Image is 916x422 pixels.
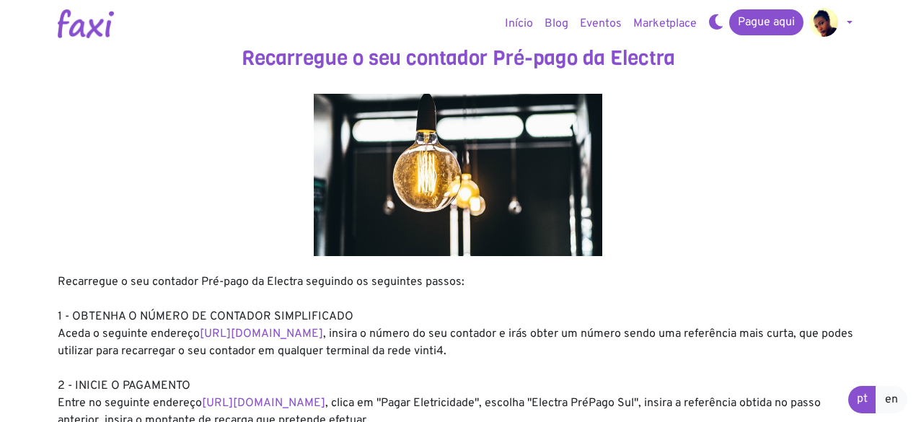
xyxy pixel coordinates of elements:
[729,9,803,35] a: Pague aqui
[58,9,114,38] img: Logotipo Faxi Online
[200,327,323,341] a: [URL][DOMAIN_NAME]
[848,386,876,413] a: pt
[627,9,703,38] a: Marketplace
[499,9,539,38] a: Início
[58,46,858,71] h3: Recarregue o seu contador Pré-pago da Electra
[314,94,602,256] img: energy.jpg
[539,9,574,38] a: Blog
[202,396,325,410] a: [URL][DOMAIN_NAME]
[574,9,627,38] a: Eventos
[876,386,907,413] a: en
